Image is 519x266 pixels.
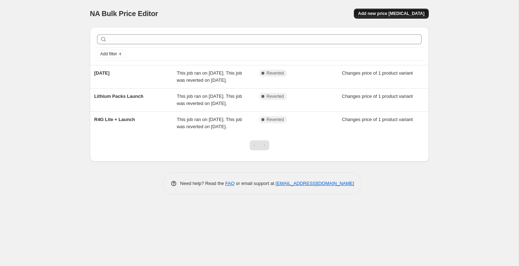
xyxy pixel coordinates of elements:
button: Add filter [97,50,126,58]
span: Reverted [266,117,284,122]
span: Reverted [266,94,284,99]
button: Add new price [MEDICAL_DATA] [354,9,429,19]
a: FAQ [225,181,235,186]
span: This job ran on [DATE]. This job was reverted on [DATE]. [177,70,242,83]
span: NA Bulk Price Editor [90,10,158,17]
span: [DATE] [94,70,110,76]
span: R4G Lite + Launch [94,117,135,122]
span: Need help? Read the [180,181,225,186]
span: This job ran on [DATE]. This job was reverted on [DATE]. [177,117,242,129]
span: Add new price [MEDICAL_DATA] [358,11,424,16]
a: [EMAIL_ADDRESS][DOMAIN_NAME] [276,181,354,186]
span: or email support at [235,181,276,186]
span: Reverted [266,70,284,76]
span: Changes price of 1 product variant [342,70,413,76]
span: Changes price of 1 product variant [342,117,413,122]
span: Changes price of 1 product variant [342,94,413,99]
span: Add filter [100,51,117,57]
nav: Pagination [250,140,269,150]
span: This job ran on [DATE]. This job was reverted on [DATE]. [177,94,242,106]
span: Lithium Packs Launch [94,94,143,99]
